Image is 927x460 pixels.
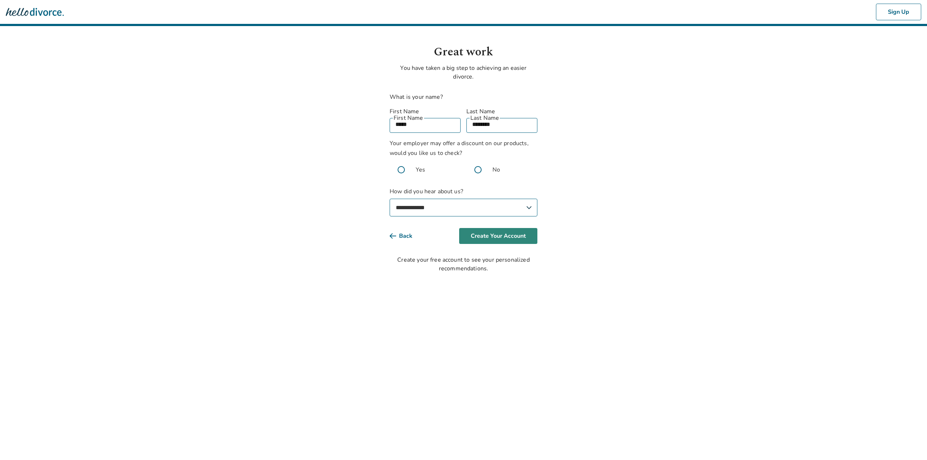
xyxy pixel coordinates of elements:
select: How did you hear about us? [390,199,537,216]
img: Hello Divorce Logo [6,5,64,19]
span: Your employer may offer a discount on our products, would you like us to check? [390,139,529,157]
button: Back [390,228,424,244]
label: What is your name? [390,93,443,101]
button: Create Your Account [459,228,537,244]
div: Create your free account to see your personalized recommendations. [390,256,537,273]
p: You have taken a big step to achieving an easier divorce. [390,64,537,81]
label: First Name [390,107,461,116]
label: How did you hear about us? [390,187,537,216]
button: Sign Up [876,4,921,20]
label: Last Name [466,107,537,116]
span: Yes [416,165,425,174]
span: No [492,165,500,174]
iframe: Chat Widget [891,425,927,460]
h1: Great work [390,43,537,61]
